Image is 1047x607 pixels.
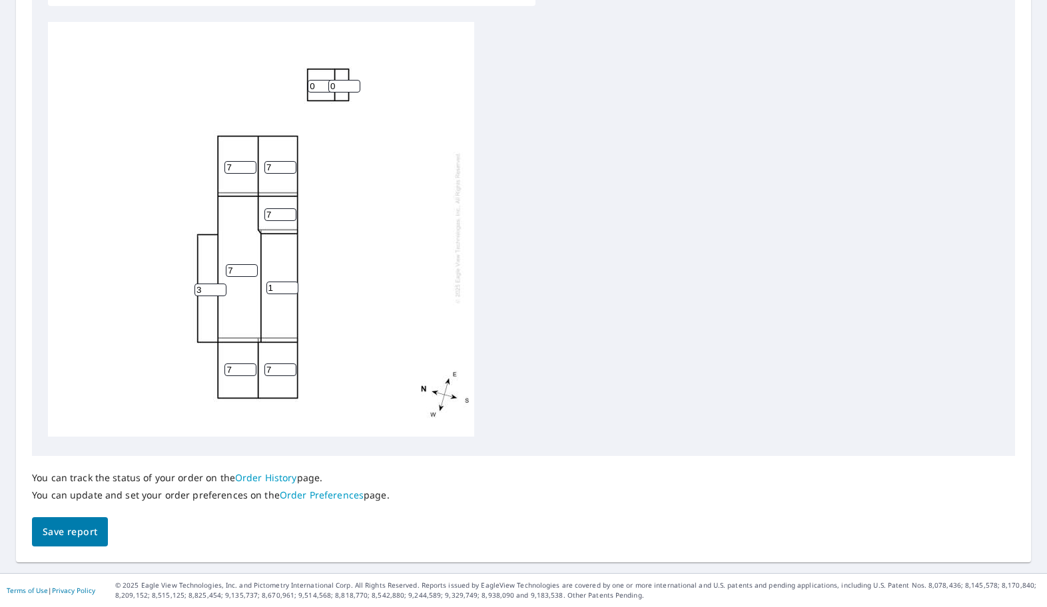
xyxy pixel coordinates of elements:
[235,471,297,484] a: Order History
[52,586,95,595] a: Privacy Policy
[32,489,390,501] p: You can update and set your order preferences on the page.
[115,580,1040,600] p: © 2025 Eagle View Technologies, Inc. and Pictometry International Corp. All Rights Reserved. Repo...
[32,472,390,484] p: You can track the status of your order on the page.
[7,586,95,594] p: |
[32,517,108,547] button: Save report
[7,586,48,595] a: Terms of Use
[280,489,364,501] a: Order Preferences
[43,524,97,540] span: Save report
